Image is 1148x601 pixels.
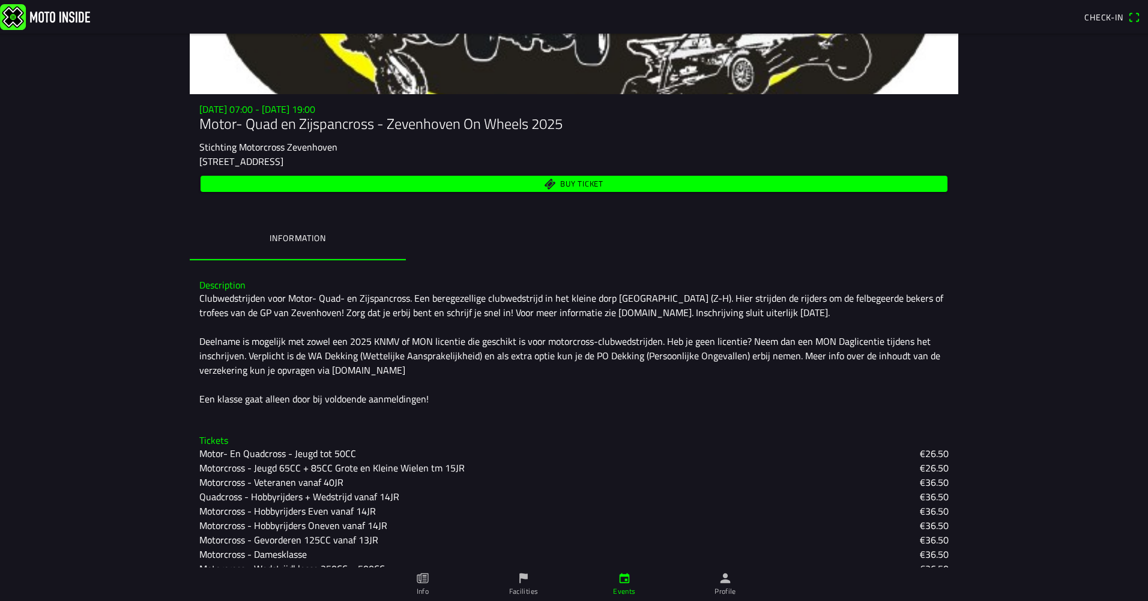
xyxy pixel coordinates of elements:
[613,586,635,597] ion-label: Events
[199,446,356,461] ion-text: Motor- En Quadcross - Jeugd tot 50CC
[199,489,399,504] ion-text: Quadcross - Hobbyrijders + Wedstrijd vanaf 14JR
[199,504,376,518] ion-text: Motorcross - Hobbyrijders Even vanaf 14JR
[199,547,307,561] ion-text: Motorcross - Damesklasse
[199,140,337,154] ion-text: Stichting Motorcross Zevenhoven
[517,572,530,585] ion-icon: flag
[199,115,949,133] h1: Motor- Quad en Zijspancross - Zevenhoven On Wheels 2025
[199,104,949,115] h3: [DATE] 07:00 - [DATE] 19:00
[199,533,378,547] ion-text: Motorcross - Gevorderen 125CC vanaf 13JR
[416,572,429,585] ion-icon: paper
[199,280,949,291] h3: Description
[719,572,732,585] ion-icon: person
[1084,11,1123,23] span: Check-in
[199,154,283,169] ion-text: [STREET_ADDRESS]
[199,475,343,489] ion-text: Motorcross - Veteranen vanaf 40JR
[920,547,949,561] ion-text: €36.50
[509,586,539,597] ion-label: Facilities
[714,586,736,597] ion-label: Profile
[920,533,949,547] ion-text: €36.50
[270,232,325,245] ion-label: Information
[199,561,385,576] ion-text: Motorcross - Wedstrijdklasse 250CC + 500CC
[199,291,949,406] div: Clubwedstrijden voor Motor- Quad- en Zijspancross. Een beregezellige clubwedstrijd in het kleine ...
[920,504,949,518] ion-text: €36.50
[920,518,949,533] ion-text: €36.50
[199,461,465,475] ion-text: Motorcross - Jeugd 65CC + 85CC Grote en Kleine Wielen tm 15JR
[199,518,387,533] ion-text: Motorcross - Hobbyrijders Oneven vanaf 14JR
[1078,7,1146,27] a: Check-inqr scanner
[920,475,949,489] ion-text: €36.50
[618,572,631,585] ion-icon: calendar
[920,561,949,576] ion-text: €36.50
[920,489,949,504] ion-text: €36.50
[560,180,603,188] span: Buy ticket
[920,461,949,475] ion-text: €26.50
[417,586,429,597] ion-label: Info
[199,435,949,446] h3: Tickets
[920,446,949,461] ion-text: €26.50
